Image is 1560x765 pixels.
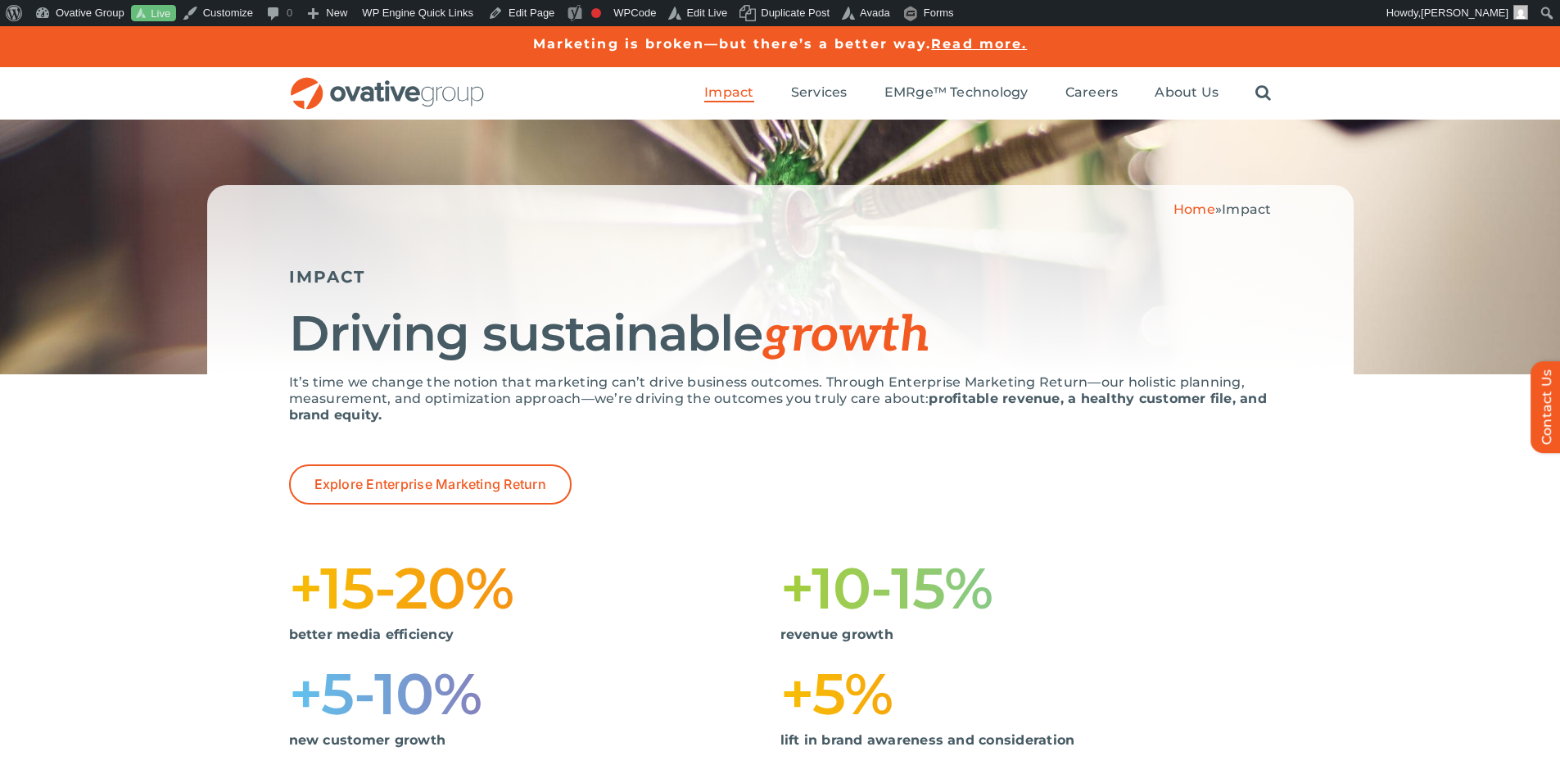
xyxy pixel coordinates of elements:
[704,84,753,101] span: Impact
[289,374,1272,423] p: It’s time we change the notion that marketing can’t drive business outcomes. Through Enterprise M...
[131,5,176,22] a: Live
[780,668,1272,720] h1: +5%
[1222,201,1271,217] span: Impact
[289,464,572,505] a: Explore Enterprise Marketing Return
[289,668,780,720] h1: +5-10%
[704,67,1271,120] nav: Menu
[289,732,446,748] strong: new customer growth
[1421,7,1508,19] span: [PERSON_NAME]
[791,84,848,102] a: Services
[780,562,1272,614] h1: +10-15%
[884,84,1029,102] a: EMRge™ Technology
[931,36,1027,52] a: Read more.
[289,627,454,642] strong: better media efficiency
[884,84,1029,101] span: EMRge™ Technology
[1155,84,1219,101] span: About Us
[289,562,780,614] h1: +15-20%
[704,84,753,102] a: Impact
[1255,84,1271,102] a: Search
[533,36,932,52] a: Marketing is broken—but there’s a better way.
[780,627,893,642] strong: revenue growth
[762,306,929,365] span: growth
[1065,84,1119,102] a: Careers
[1173,201,1272,217] span: »
[289,267,1272,287] h5: IMPACT
[1155,84,1219,102] a: About Us
[289,75,486,91] a: OG_Full_horizontal_RGB
[289,307,1272,362] h1: Driving sustainable
[289,391,1267,423] strong: profitable revenue, a healthy customer file, and brand equity.
[1173,201,1215,217] a: Home
[780,732,1075,748] strong: lift in brand awareness and consideration
[791,84,848,101] span: Services
[591,8,601,18] div: Focus keyphrase not set
[1065,84,1119,101] span: Careers
[314,477,546,492] span: Explore Enterprise Marketing Return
